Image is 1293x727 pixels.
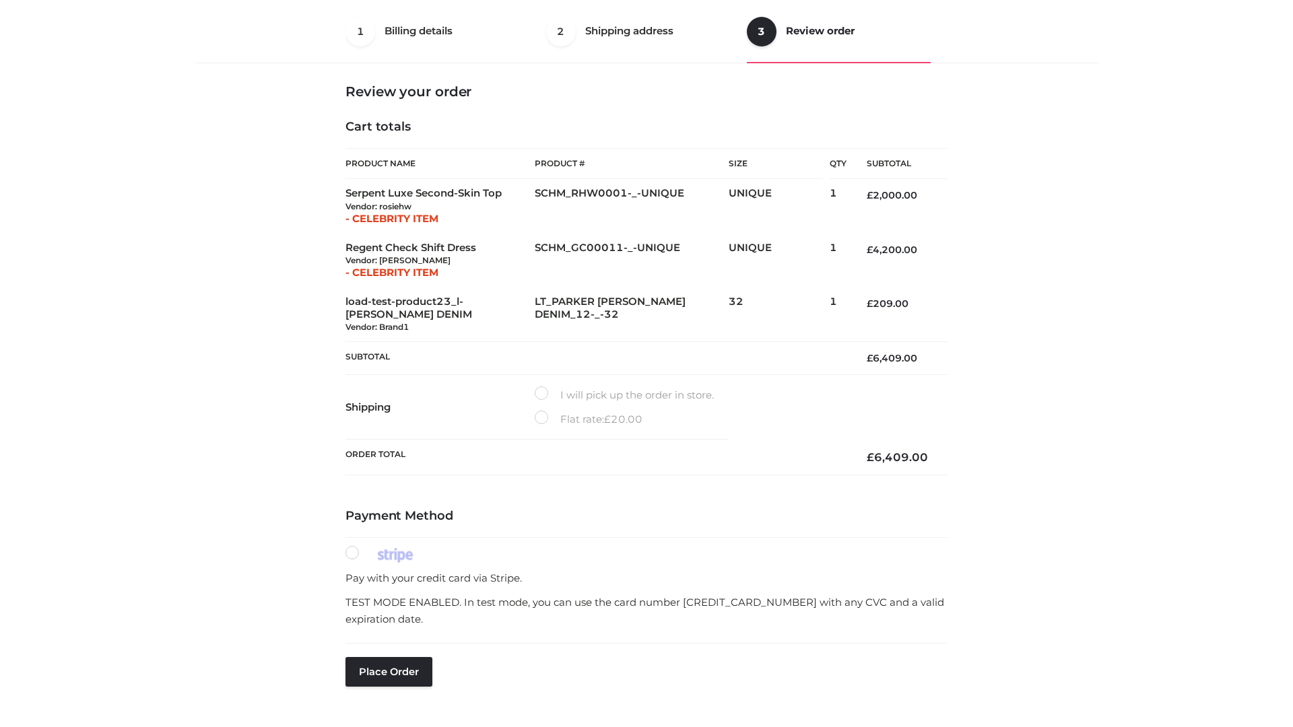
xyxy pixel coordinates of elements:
[867,244,873,256] span: £
[535,234,729,287] td: SCHM_GC00011-_-UNIQUE
[535,287,729,342] td: LT_PARKER [PERSON_NAME] DENIM_12-_-32
[867,244,917,256] bdi: 4,200.00
[867,450,928,464] bdi: 6,409.00
[345,569,948,587] p: Pay with your credit card via Stripe.
[345,201,411,211] small: Vendor: rosiehw
[345,234,535,287] td: Regent Check Shift Dress
[867,352,917,364] bdi: 6,409.00
[345,509,948,524] h4: Payment Method
[345,375,535,440] th: Shipping
[535,148,729,179] th: Product #
[345,266,438,279] span: - CELEBRITY ITEM
[830,287,847,342] td: 1
[604,413,642,425] bdi: 20.00
[345,120,948,135] h4: Cart totals
[729,287,830,342] td: 32
[729,234,830,287] td: UNIQUE
[345,179,535,234] td: Serpent Luxe Second-Skin Top
[867,189,873,201] span: £
[867,298,908,310] bdi: 209.00
[345,322,409,332] small: Vendor: Brand1
[345,212,438,225] span: - CELEBRITY ITEM
[729,179,830,234] td: UNIQUE
[867,352,873,364] span: £
[847,149,948,179] th: Subtotal
[867,450,874,464] span: £
[535,179,729,234] td: SCHM_RHW0001-_-UNIQUE
[345,148,535,179] th: Product Name
[830,234,847,287] td: 1
[867,298,873,310] span: £
[830,148,847,179] th: Qty
[345,657,432,687] button: Place order
[345,255,451,265] small: Vendor: [PERSON_NAME]
[604,413,611,425] span: £
[535,411,642,428] label: Flat rate:
[345,342,847,375] th: Subtotal
[867,189,917,201] bdi: 2,000.00
[729,149,823,179] th: Size
[345,440,847,475] th: Order Total
[535,386,714,404] label: I will pick up the order in store.
[345,594,948,628] p: TEST MODE ENABLED. In test mode, you can use the card number [CREDIT_CARD_NUMBER] with any CVC an...
[345,287,535,342] td: load-test-product23_l-[PERSON_NAME] DENIM
[830,179,847,234] td: 1
[345,83,948,100] h3: Review your order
